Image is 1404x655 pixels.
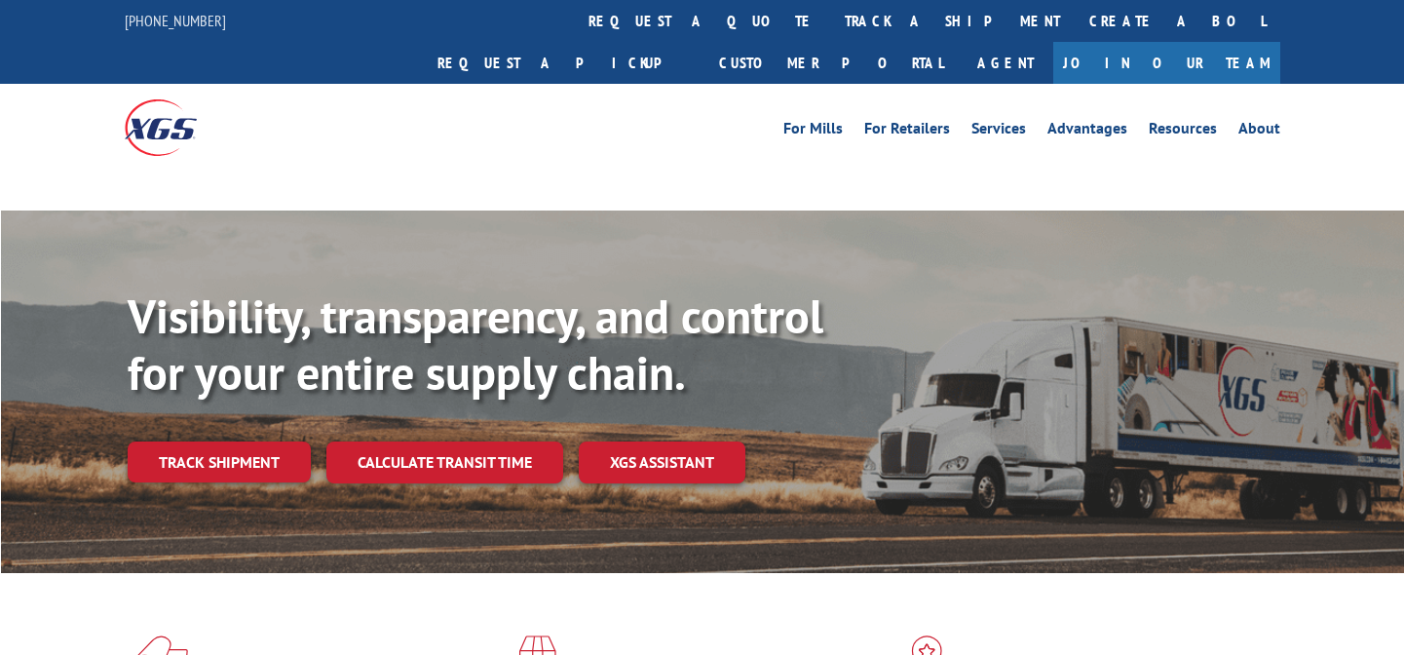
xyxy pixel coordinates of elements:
[1149,121,1217,142] a: Resources
[704,42,958,84] a: Customer Portal
[128,442,311,482] a: Track shipment
[971,121,1026,142] a: Services
[864,121,950,142] a: For Retailers
[1238,121,1280,142] a: About
[1047,121,1127,142] a: Advantages
[326,442,563,483] a: Calculate transit time
[1053,42,1280,84] a: Join Our Team
[579,442,745,483] a: XGS ASSISTANT
[125,11,226,30] a: [PHONE_NUMBER]
[128,286,823,403] b: Visibility, transparency, and control for your entire supply chain.
[783,121,843,142] a: For Mills
[423,42,704,84] a: Request a pickup
[958,42,1053,84] a: Agent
